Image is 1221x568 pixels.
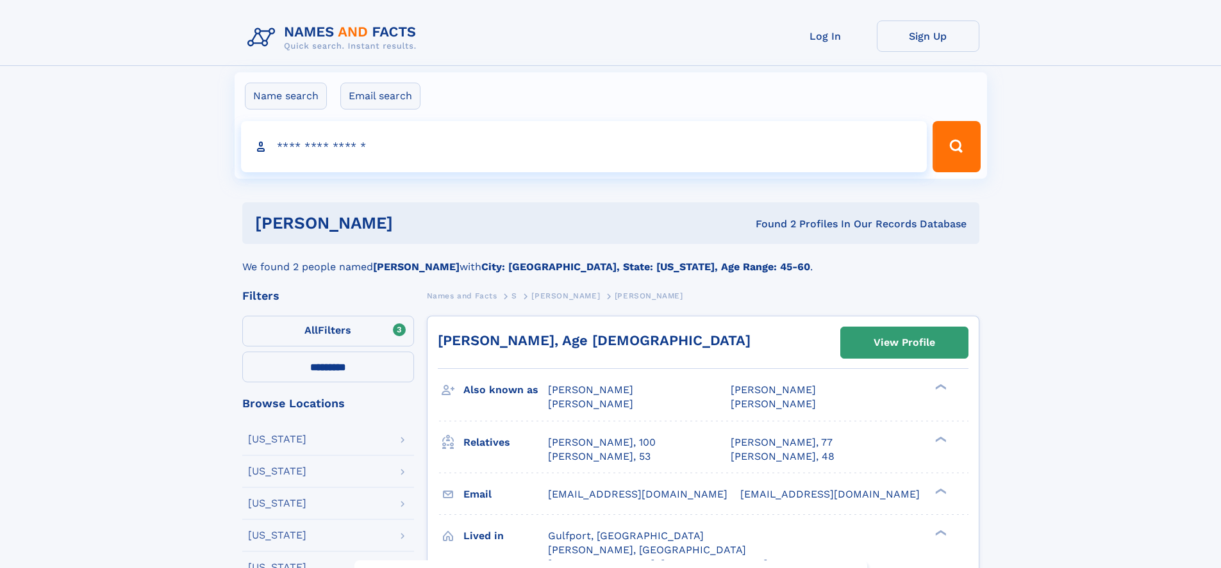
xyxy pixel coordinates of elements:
[731,398,816,410] span: [PERSON_NAME]
[248,434,306,444] div: [US_STATE]
[248,530,306,540] div: [US_STATE]
[242,398,414,409] div: Browse Locations
[245,83,327,110] label: Name search
[548,544,746,556] span: [PERSON_NAME], [GEOGRAPHIC_DATA]
[463,379,548,401] h3: Also known as
[463,483,548,505] h3: Email
[932,487,947,495] div: ❯
[548,384,633,396] span: [PERSON_NAME]
[774,20,877,52] a: Log In
[463,432,548,453] h3: Relatives
[511,288,517,304] a: S
[241,121,927,172] input: search input
[481,261,810,273] b: City: [GEOGRAPHIC_DATA], State: [US_STATE], Age Range: 45-60
[615,291,683,300] span: [PERSON_NAME]
[548,435,656,450] a: [PERSON_NAME], 100
[548,398,633,410] span: [PERSON_NAME]
[242,20,427,55] img: Logo Names and Facts
[340,83,420,110] label: Email search
[531,291,600,300] span: [PERSON_NAME]
[731,450,835,464] a: [PERSON_NAME], 48
[248,466,306,476] div: [US_STATE]
[932,383,947,391] div: ❯
[548,488,727,500] span: [EMAIL_ADDRESS][DOMAIN_NAME]
[242,316,414,346] label: Filters
[548,530,704,542] span: Gulfport, [GEOGRAPHIC_DATA]
[877,20,979,52] a: Sign Up
[874,328,935,357] div: View Profile
[574,217,967,231] div: Found 2 Profiles In Our Records Database
[304,324,318,336] span: All
[932,435,947,443] div: ❯
[933,121,980,172] button: Search Button
[373,261,460,273] b: [PERSON_NAME]
[531,288,600,304] a: [PERSON_NAME]
[427,288,497,304] a: Names and Facts
[731,384,816,396] span: [PERSON_NAME]
[242,244,979,275] div: We found 2 people named with .
[255,215,574,231] h1: [PERSON_NAME]
[932,528,947,537] div: ❯
[463,525,548,547] h3: Lived in
[731,435,833,450] a: [PERSON_NAME], 77
[242,290,414,302] div: Filters
[841,327,968,358] a: View Profile
[438,332,751,348] a: [PERSON_NAME], Age [DEMOGRAPHIC_DATA]
[511,291,517,300] span: S
[248,498,306,508] div: [US_STATE]
[740,488,920,500] span: [EMAIL_ADDRESS][DOMAIN_NAME]
[548,450,651,464] a: [PERSON_NAME], 53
